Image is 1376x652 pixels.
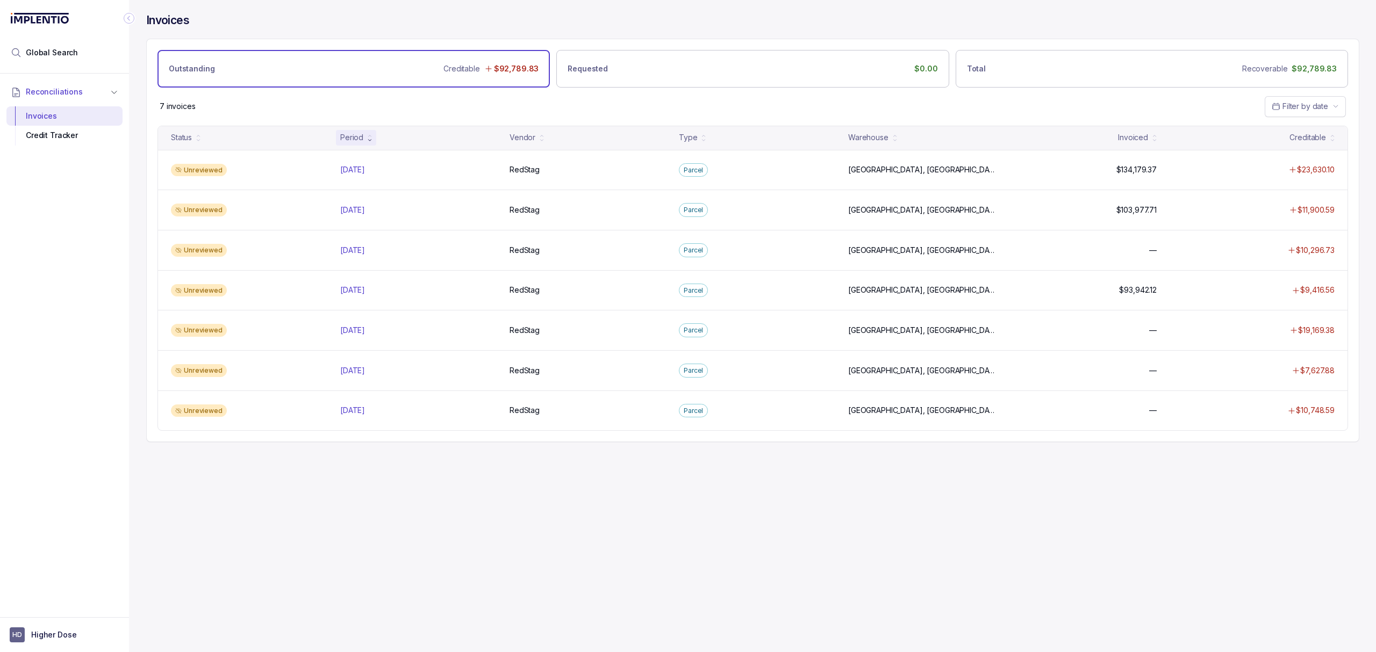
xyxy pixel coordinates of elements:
p: $19,169.38 [1298,325,1335,336]
p: — [1149,325,1157,336]
p: $92,789.83 [1292,63,1337,74]
div: Vendor [510,132,535,143]
p: Recoverable [1242,63,1287,74]
p: [DATE] [340,365,365,376]
div: Type [679,132,697,143]
span: Filter by date [1282,102,1328,111]
p: [DATE] [340,325,365,336]
p: Parcel [684,245,703,256]
h4: Invoices [146,13,189,28]
div: Remaining page entries [160,101,196,112]
p: Parcel [684,405,703,416]
span: Reconciliations [26,86,83,97]
p: RedStag [510,365,540,376]
span: User initials [10,627,25,642]
p: [GEOGRAPHIC_DATA], [GEOGRAPHIC_DATA] [848,164,996,175]
p: $103,977.71 [1116,205,1157,215]
p: [GEOGRAPHIC_DATA], [GEOGRAPHIC_DATA] [848,365,996,376]
p: $11,900.59 [1298,205,1335,215]
p: $10,748.59 [1296,405,1335,416]
div: Invoices [15,106,114,126]
button: Date Range Picker [1265,96,1346,117]
p: — [1149,405,1157,416]
p: Parcel [684,165,703,176]
div: Unreviewed [171,404,227,417]
p: Parcel [684,205,703,215]
p: [GEOGRAPHIC_DATA], [GEOGRAPHIC_DATA] [848,285,996,295]
p: RedStag [510,325,540,336]
p: RedStag [510,164,540,175]
div: Creditable [1289,132,1326,143]
div: Invoiced [1118,132,1148,143]
p: Creditable [443,63,480,74]
p: $0.00 [914,63,937,74]
p: RedStag [510,205,540,215]
p: $92,789.83 [494,63,539,74]
div: Unreviewed [171,324,227,337]
div: Reconciliations [6,104,123,148]
p: Parcel [684,285,703,296]
p: 7 invoices [160,101,196,112]
p: [GEOGRAPHIC_DATA], [GEOGRAPHIC_DATA] [848,245,996,256]
p: $9,416.56 [1300,285,1335,295]
p: $10,296.73 [1296,245,1335,256]
div: Period [340,132,363,143]
p: Requested [568,63,608,74]
div: Warehouse [848,132,888,143]
p: RedStag [510,285,540,295]
p: $7,627.88 [1300,365,1335,376]
p: $23,630.10 [1297,164,1335,175]
div: Unreviewed [171,204,227,216]
p: — [1149,365,1157,376]
search: Date Range Picker [1272,101,1328,112]
p: [GEOGRAPHIC_DATA], [GEOGRAPHIC_DATA] [848,205,996,215]
p: Higher Dose [31,629,76,640]
p: — [1149,245,1157,256]
p: RedStag [510,245,540,256]
p: [GEOGRAPHIC_DATA], [GEOGRAPHIC_DATA] [848,325,996,336]
p: Parcel [684,365,703,376]
div: Unreviewed [171,244,227,257]
p: $93,942.12 [1119,285,1157,295]
div: Status [171,132,192,143]
button: User initialsHigher Dose [10,627,119,642]
p: [GEOGRAPHIC_DATA], [GEOGRAPHIC_DATA] [848,405,996,416]
p: [DATE] [340,285,365,295]
div: Credit Tracker [15,126,114,145]
p: $134,179.37 [1116,164,1157,175]
p: RedStag [510,405,540,416]
p: [DATE] [340,205,365,215]
p: Total [967,63,986,74]
p: [DATE] [340,405,365,416]
p: Parcel [684,325,703,336]
div: Unreviewed [171,284,227,297]
div: Unreviewed [171,164,227,177]
div: Collapse Icon [123,12,135,25]
div: Unreviewed [171,364,227,377]
p: [DATE] [340,245,365,256]
button: Reconciliations [6,80,123,104]
span: Global Search [26,47,78,58]
p: [DATE] [340,164,365,175]
p: Outstanding [169,63,214,74]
